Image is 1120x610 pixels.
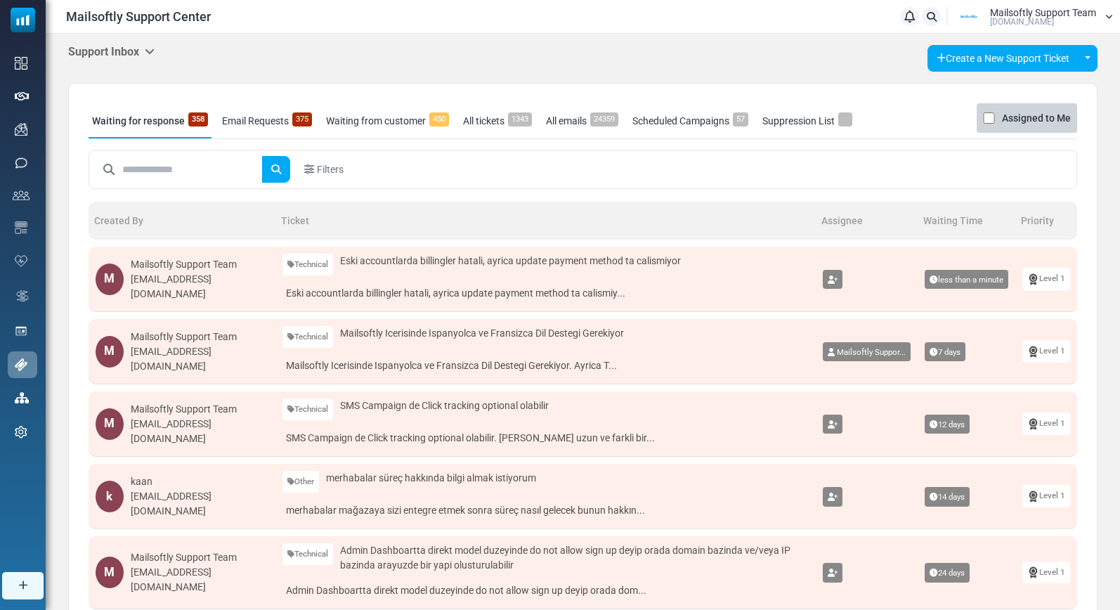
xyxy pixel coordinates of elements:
span: [DOMAIN_NAME] [990,18,1054,26]
a: Create a New Support Ticket [927,45,1079,72]
a: Level 1 [1022,340,1070,362]
span: 450 [429,112,449,126]
a: Level 1 [1022,413,1070,434]
span: less than a minute [925,270,1008,290]
img: mailsoftly_icon_blue_white.svg [11,8,35,32]
span: 358 [188,112,208,126]
a: Eski accountlarda billingler hatali, ayrica update payment method ta calismiy... [282,283,809,304]
span: Filters [317,162,344,177]
a: SMS Campaign de Click tracking optional olabilir. [PERSON_NAME] uzun ve farkli bir... [282,427,809,449]
a: Waiting from customer450 [323,103,452,138]
a: Level 1 [1022,562,1070,583]
th: Ticket [275,202,816,240]
div: [EMAIL_ADDRESS][DOMAIN_NAME] [131,344,268,374]
div: M [96,264,124,295]
a: All emails24359 [542,103,622,138]
a: merhabalar mağazaya sizi entegre etmek sonra süreç nasıl gelecek bunun hakkın... [282,500,809,521]
a: Technical [282,254,333,275]
img: contacts-icon.svg [13,190,30,200]
label: Assigned to Me [1002,110,1071,126]
span: Mailsoftly Suppor... [837,347,906,357]
a: Mailsoftly Suppor... [823,342,911,362]
a: Suppression List [759,103,856,138]
a: Scheduled Campaigns57 [629,103,752,138]
span: 1343 [508,112,532,126]
img: sms-icon.png [15,157,27,169]
span: SMS Campaign de Click tracking optional olabilir [340,398,549,413]
div: M [96,336,124,368]
span: Eski accountlarda billingler hatali, ayrica update payment method ta calismiyor [340,254,681,268]
span: 14 days [925,487,970,507]
div: kaan [131,474,268,489]
img: dashboard-icon.svg [15,57,27,70]
div: Mailsoftly Support Team [131,330,268,344]
th: Created By [89,202,275,240]
a: Mailsoftly Icerisinde Ispanyolca ve Fransizca Dil Destegi Gerekiyor. Ayrica T... [282,355,809,377]
span: 375 [292,112,312,126]
a: Admin Dashboartta direkt model duzeyinde do not allow sign up deyip orada dom... [282,580,809,602]
span: 12 days [925,415,970,434]
a: Level 1 [1022,485,1070,507]
div: [EMAIL_ADDRESS][DOMAIN_NAME] [131,565,268,595]
a: All tickets1343 [460,103,535,138]
th: Priority [1015,202,1077,240]
a: Technical [282,543,333,565]
img: support-icon-active.svg [15,358,27,371]
div: M [96,408,124,440]
div: M [96,557,124,588]
img: workflow.svg [15,288,30,304]
th: Waiting Time [918,202,1015,240]
a: Technical [282,326,333,348]
a: User Logo Mailsoftly Support Team [DOMAIN_NAME] [951,6,1113,27]
span: 24 days [925,563,970,583]
span: 7 days [925,342,965,362]
img: email-templates-icon.svg [15,221,27,234]
span: 24359 [590,112,618,126]
th: Assignee [816,202,918,240]
a: Level 1 [1022,268,1070,290]
a: Other [282,471,319,493]
div: Mailsoftly Support Team [131,550,268,565]
div: k [96,481,124,512]
img: settings-icon.svg [15,426,27,439]
img: domain-health-icon.svg [15,255,27,266]
span: Mailsoftly Icerisinde Ispanyolca ve Fransizca Dil Destegi Gerekiyor [340,326,624,341]
img: landing_pages.svg [15,325,27,337]
img: User Logo [951,6,986,27]
span: Admin Dashboartta direkt model duzeyinde do not allow sign up deyip orada domain bazinda ve/veya ... [340,543,809,573]
a: Waiting for response358 [89,103,211,138]
div: [EMAIL_ADDRESS][DOMAIN_NAME] [131,272,268,301]
span: merhabalar süreç hakkında bilgi almak istiyorum [326,471,536,486]
div: [EMAIL_ADDRESS][DOMAIN_NAME] [131,489,268,519]
span: Mailsoftly Support Center [66,7,211,26]
img: campaigns-icon.png [15,123,27,136]
a: Technical [282,398,333,420]
h5: Support Inbox [68,45,155,58]
div: Mailsoftly Support Team [131,402,268,417]
div: [EMAIL_ADDRESS][DOMAIN_NAME] [131,417,268,446]
div: Mailsoftly Support Team [131,257,268,272]
span: Mailsoftly Support Team [990,8,1096,18]
a: Email Requests375 [219,103,315,138]
span: 57 [733,112,748,126]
